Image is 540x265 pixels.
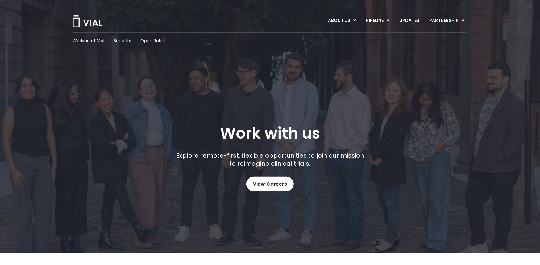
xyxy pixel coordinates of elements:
[72,15,103,27] img: Vial Logo
[246,177,294,191] a: View Careers
[140,38,165,44] a: Open Roles
[73,38,104,44] a: Working at Vial
[425,15,470,26] a: PARTNERSHIPMenu Toggle
[114,38,131,44] a: Benefits
[220,124,320,142] h1: Work with us
[395,15,424,26] a: UPDATES
[361,15,394,26] a: PIPELINEMenu Toggle
[174,151,367,168] p: Explore remote-first, flexible opportunities to join our mission to reimagine clinical trials.
[323,15,361,26] a: ABOUT USMenu Toggle
[253,180,287,188] span: View Careers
